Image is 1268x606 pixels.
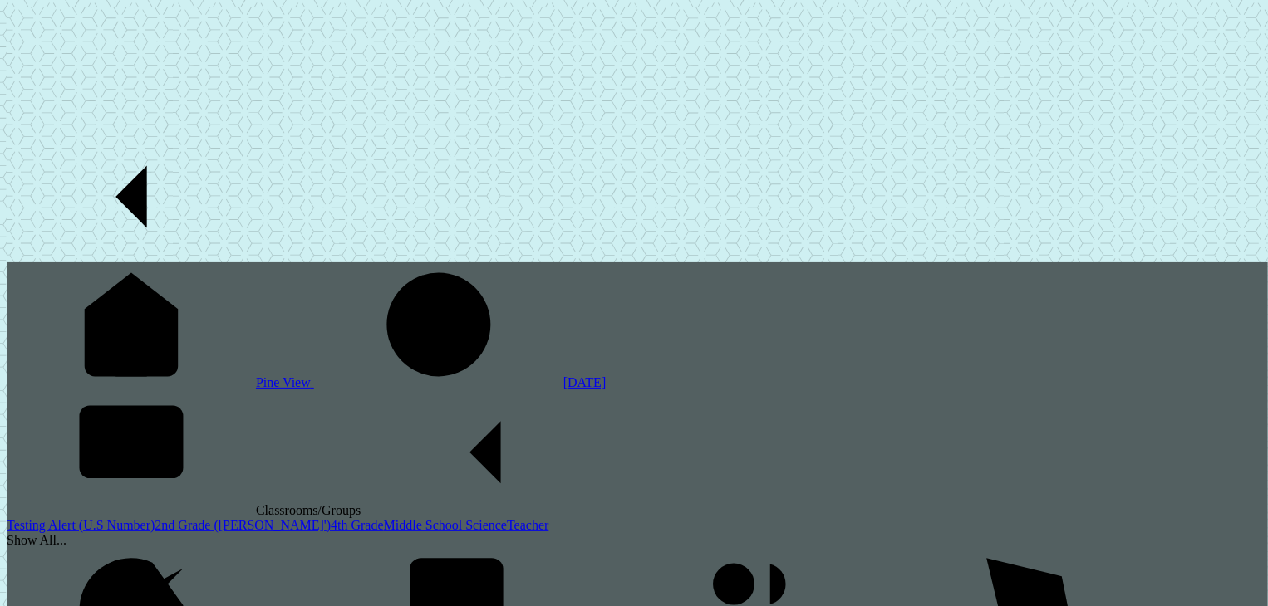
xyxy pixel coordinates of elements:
a: [DATE] [314,375,607,389]
span: Pine View [256,375,314,389]
span: Classrooms/Groups [256,503,610,517]
div: Show All... [7,533,1268,548]
a: 2nd Grade ([PERSON_NAME]') [155,518,331,532]
a: Testing Alert (U.S Number) [7,518,155,532]
a: 4th Grade [331,518,384,532]
a: Teacher [507,518,548,532]
a: Pine View [7,375,314,389]
a: Middle School Science [384,518,507,532]
span: [DATE] [563,375,607,389]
